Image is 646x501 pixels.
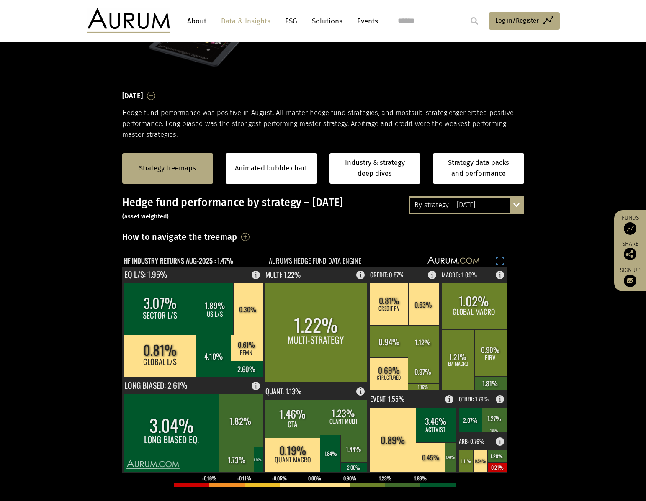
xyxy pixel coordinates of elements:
[87,8,170,33] img: Aurum
[281,13,301,29] a: ESG
[122,108,524,141] p: Hedge fund performance was positive in August. All master hedge fund strategies, and most generat...
[624,275,636,287] img: Sign up to our newsletter
[139,163,196,174] a: Strategy treemaps
[122,213,169,220] small: (asset weighted)
[433,153,524,184] a: Strategy data packs and performance
[183,13,211,29] a: About
[466,13,483,29] input: Submit
[624,222,636,235] img: Access Funds
[618,267,642,287] a: Sign up
[122,90,143,102] h3: [DATE]
[618,214,642,235] a: Funds
[122,196,524,221] h3: Hedge fund performance by strategy – [DATE]
[624,248,636,260] img: Share this post
[495,15,539,26] span: Log in/Register
[217,13,275,29] a: Data & Insights
[122,230,237,244] h3: How to navigate the treemap
[235,163,307,174] a: Animated bubble chart
[410,198,523,213] div: By strategy – [DATE]
[411,109,456,117] span: sub-strategies
[353,13,378,29] a: Events
[308,13,347,29] a: Solutions
[489,12,560,30] a: Log in/Register
[329,153,421,184] a: Industry & strategy deep dives
[618,241,642,260] div: Share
